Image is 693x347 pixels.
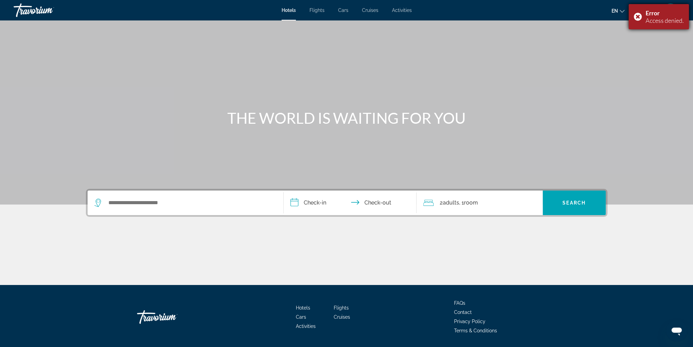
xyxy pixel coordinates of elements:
a: Cars [296,314,306,320]
span: Room [464,199,478,206]
a: Cruises [334,314,350,320]
a: Hotels [296,305,310,311]
button: Change language [612,6,624,16]
div: Access denied. [646,17,684,24]
a: Terms & Conditions [454,328,497,333]
span: Search [562,200,586,206]
a: Contact [454,310,472,315]
a: Cruises [362,7,378,13]
a: Hotels [282,7,296,13]
a: Activities [296,323,316,329]
button: Search [543,191,606,215]
button: Check in and out dates [284,191,417,215]
button: User Menu [662,3,679,17]
a: Privacy Policy [454,319,485,324]
div: Search widget [88,191,606,215]
a: Travorium [137,307,205,327]
a: Flights [310,7,325,13]
a: Travorium [14,1,82,19]
h1: THE WORLD IS WAITING FOR YOU [219,109,474,127]
a: Cars [338,7,348,13]
span: , 1 [459,198,478,208]
a: FAQs [454,300,465,306]
a: Flights [334,305,349,311]
span: en [612,8,618,14]
button: Travelers: 2 adults, 0 children [417,191,543,215]
a: Activities [392,7,412,13]
span: Adults [443,199,459,206]
span: 2 [440,198,459,208]
iframe: Кнопка запуска окна обмена сообщениями [666,320,688,342]
div: Error [646,9,684,17]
